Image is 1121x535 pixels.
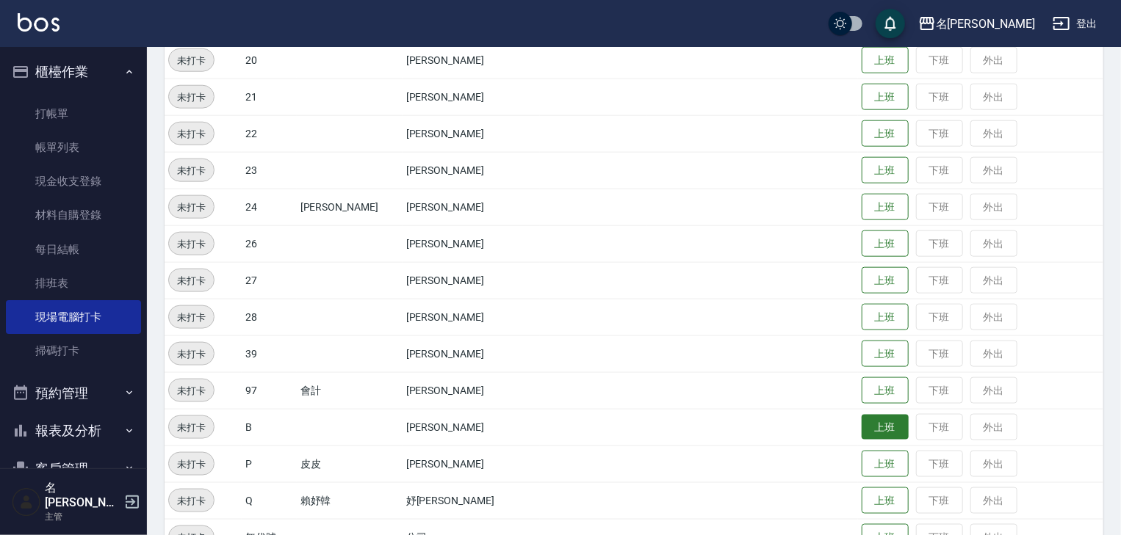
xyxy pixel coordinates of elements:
button: 上班 [862,267,909,294]
td: 27 [242,262,297,299]
td: [PERSON_NAME] [403,225,541,262]
span: 未打卡 [169,346,214,362]
span: 未打卡 [169,456,214,472]
a: 帳單列表 [6,131,141,164]
button: 客戶管理 [6,450,141,488]
td: [PERSON_NAME] [403,42,541,79]
span: 未打卡 [169,163,214,178]
span: 未打卡 [169,420,214,435]
button: 上班 [862,120,909,148]
a: 材料自購登錄 [6,198,141,232]
td: P [242,445,297,482]
td: [PERSON_NAME] [403,335,541,372]
span: 未打卡 [169,273,214,288]
td: 21 [242,79,297,115]
a: 排班表 [6,266,141,300]
td: [PERSON_NAME] [403,445,541,482]
td: 妤[PERSON_NAME] [403,482,541,519]
td: 39 [242,335,297,372]
td: [PERSON_NAME] [403,409,541,445]
td: [PERSON_NAME] [403,262,541,299]
td: [PERSON_NAME] [403,115,541,152]
td: 23 [242,152,297,189]
button: 上班 [862,415,909,440]
span: 未打卡 [169,383,214,398]
td: [PERSON_NAME] [403,299,541,335]
div: 名[PERSON_NAME] [936,15,1035,33]
button: 櫃檯作業 [6,53,141,91]
span: 未打卡 [169,90,214,105]
button: 預約管理 [6,374,141,412]
td: [PERSON_NAME] [403,189,541,225]
button: 登出 [1047,10,1103,37]
span: 未打卡 [169,126,214,142]
button: 上班 [862,341,909,368]
td: 28 [242,299,297,335]
button: 上班 [862,157,909,184]
td: 20 [242,42,297,79]
a: 現場電腦打卡 [6,300,141,334]
td: 24 [242,189,297,225]
span: 未打卡 [169,200,214,215]
td: Q [242,482,297,519]
td: 97 [242,372,297,409]
button: 上班 [862,377,909,404]
span: 未打卡 [169,53,214,68]
td: 賴妤韓 [297,482,403,519]
td: [PERSON_NAME] [403,152,541,189]
span: 未打卡 [169,310,214,325]
img: Person [12,487,41,517]
a: 掃碼打卡 [6,334,141,368]
a: 打帳單 [6,97,141,131]
td: 會計 [297,372,403,409]
td: [PERSON_NAME] [403,372,541,409]
h5: 名[PERSON_NAME] [45,481,120,510]
span: 未打卡 [169,236,214,252]
td: [PERSON_NAME] [403,79,541,115]
a: 每日結帳 [6,233,141,266]
button: 報表及分析 [6,412,141,450]
td: 26 [242,225,297,262]
button: 上班 [862,194,909,221]
button: 上班 [862,304,909,331]
button: save [876,9,905,38]
button: 上班 [862,451,909,478]
button: 上班 [862,230,909,258]
td: 22 [242,115,297,152]
td: B [242,409,297,445]
td: 皮皮 [297,445,403,482]
button: 名[PERSON_NAME] [912,9,1041,39]
button: 上班 [862,84,909,111]
img: Logo [18,13,60,32]
button: 上班 [862,487,909,514]
span: 未打卡 [169,493,214,509]
button: 上班 [862,47,909,74]
p: 主管 [45,510,120,523]
td: [PERSON_NAME] [297,189,403,225]
a: 現金收支登錄 [6,164,141,198]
